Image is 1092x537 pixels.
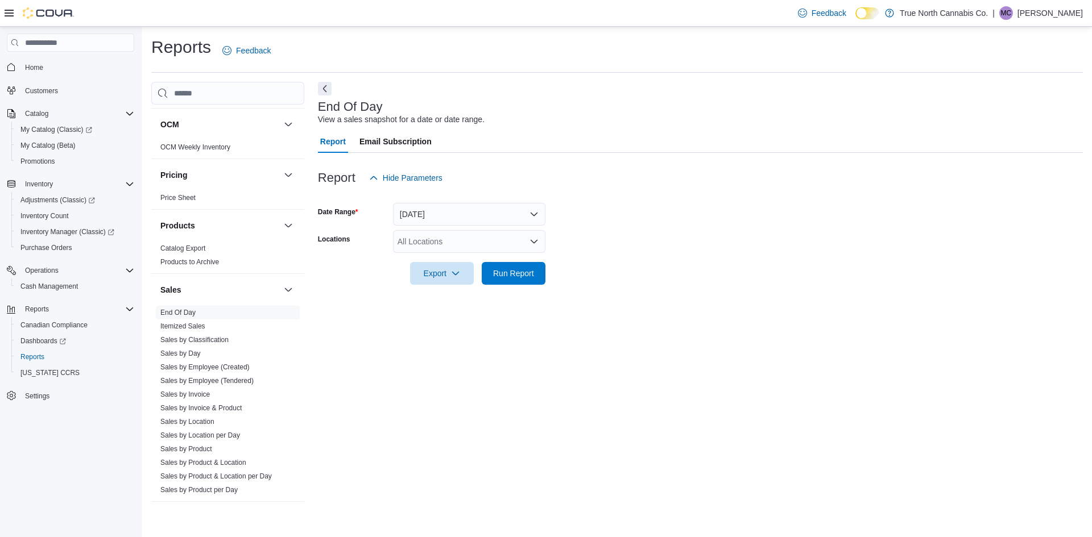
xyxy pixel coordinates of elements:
span: My Catalog (Beta) [20,141,76,150]
span: Adjustments (Classic) [20,195,95,205]
button: Reports [2,301,139,317]
button: Operations [2,263,139,278]
button: Export [410,262,474,285]
span: Export [417,262,467,285]
span: Products to Archive [160,257,219,267]
button: Products [282,219,295,232]
button: Inventory Count [11,208,139,224]
span: End Of Day [160,308,196,317]
button: [DATE] [393,203,545,226]
a: Price Sheet [160,194,196,202]
span: Sales by Product per Day [160,485,238,494]
span: Dashboards [16,334,134,348]
span: MC [1001,6,1012,20]
span: Settings [20,389,134,403]
span: Report [320,130,346,153]
span: My Catalog (Beta) [16,139,134,152]
p: True North Cannabis Co. [900,6,988,20]
button: Products [160,220,279,231]
div: OCM [151,140,304,159]
span: Promotions [16,155,134,168]
h3: End Of Day [318,100,383,114]
span: Settings [25,392,49,401]
button: Reports [11,349,139,365]
button: Customers [2,82,139,99]
span: Inventory Count [16,209,134,223]
button: Pricing [160,169,279,181]
span: My Catalog (Classic) [16,123,134,136]
span: Operations [20,264,134,277]
button: Sales [160,284,279,295]
span: Reports [25,305,49,314]
a: Purchase Orders [16,241,77,255]
span: Sales by Invoice [160,390,210,399]
a: Dashboards [11,333,139,349]
span: Sales by Classification [160,335,229,344]
span: Purchase Orders [16,241,134,255]
button: Catalog [2,106,139,122]
a: Sales by Location [160,418,214,426]
span: Reports [16,350,134,364]
span: Run Report [493,268,534,279]
span: Catalog Export [160,244,205,253]
span: OCM Weekly Inventory [160,143,230,152]
span: Feedback [812,7,846,19]
button: Sales [282,283,295,297]
span: Canadian Compliance [20,320,88,330]
div: Pricing [151,191,304,209]
a: Feedback [793,2,851,24]
span: Inventory Count [20,211,69,220]
span: Catalog [20,107,134,120]
a: Customers [20,84,63,98]
button: Hide Parameters [365,166,447,189]
span: Price Sheet [160,193,196,202]
span: Washington CCRS [16,366,134,380]
p: | [992,6,995,20]
a: Inventory Count [16,209,73,223]
a: Products to Archive [160,258,219,266]
a: Sales by Employee (Created) [160,363,250,371]
a: Adjustments (Classic) [16,193,100,207]
a: My Catalog (Beta) [16,139,80,152]
span: Inventory Manager (Classic) [20,227,114,236]
span: Feedback [236,45,271,56]
span: Sales by Product & Location [160,458,246,467]
span: Reports [20,352,44,361]
button: Home [2,59,139,75]
a: Inventory Manager (Classic) [11,224,139,240]
a: My Catalog (Classic) [16,123,97,136]
a: My Catalog (Classic) [11,122,139,138]
input: Dark Mode [855,7,879,19]
button: Inventory [20,177,57,191]
nav: Complex example [7,54,134,434]
button: Cash Management [11,278,139,294]
button: Reports [20,302,53,316]
button: OCM [282,118,295,131]
span: Cash Management [16,280,134,293]
div: Products [151,242,304,273]
span: Sales by Day [160,349,201,358]
a: Itemized Sales [160,322,205,330]
span: Promotions [20,157,55,166]
span: Sales by Employee (Tendered) [160,376,254,385]
span: Sales by Location [160,417,214,426]
a: End Of Day [160,309,196,317]
span: Inventory [25,180,53,189]
span: Sales by Employee (Created) [160,363,250,372]
button: Next [318,82,332,95]
button: Operations [20,264,63,277]
button: Inventory [2,176,139,192]
a: Sales by Location per Day [160,431,240,439]
a: Sales by Employee (Tendered) [160,377,254,385]
div: View a sales snapshot for a date or date range. [318,114,485,126]
h3: Report [318,171,355,185]
a: Sales by Classification [160,336,229,344]
a: Sales by Product per Day [160,486,238,494]
a: Dashboards [16,334,71,348]
span: Sales by Product & Location per Day [160,472,272,481]
button: Purchase Orders [11,240,139,256]
button: Promotions [11,153,139,169]
a: [US_STATE] CCRS [16,366,84,380]
button: Canadian Compliance [11,317,139,333]
button: [US_STATE] CCRS [11,365,139,381]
